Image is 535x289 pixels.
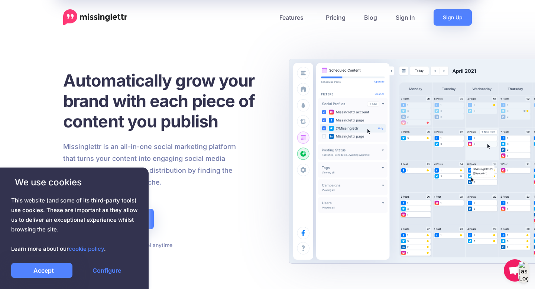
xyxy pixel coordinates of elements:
a: Features [270,9,317,26]
p: Missinglettr is an all-in-one social marketing platform that turns your content into engaging soc... [63,141,236,188]
a: Configure [76,263,137,278]
a: Open chat [504,259,526,282]
a: cookie policy [69,245,104,252]
a: Home [63,9,127,26]
h1: Automatically grow your brand with each piece of content you publish [63,70,273,131]
span: We use cookies [11,176,137,189]
a: Sign Up [434,9,472,26]
li: Cancel anytime [132,240,172,250]
span: This website (and some of its third-party tools) use cookies. These are important as they allow u... [11,196,137,254]
a: Accept [11,263,72,278]
a: Sign In [386,9,424,26]
a: Blog [355,9,386,26]
a: Pricing [317,9,355,26]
